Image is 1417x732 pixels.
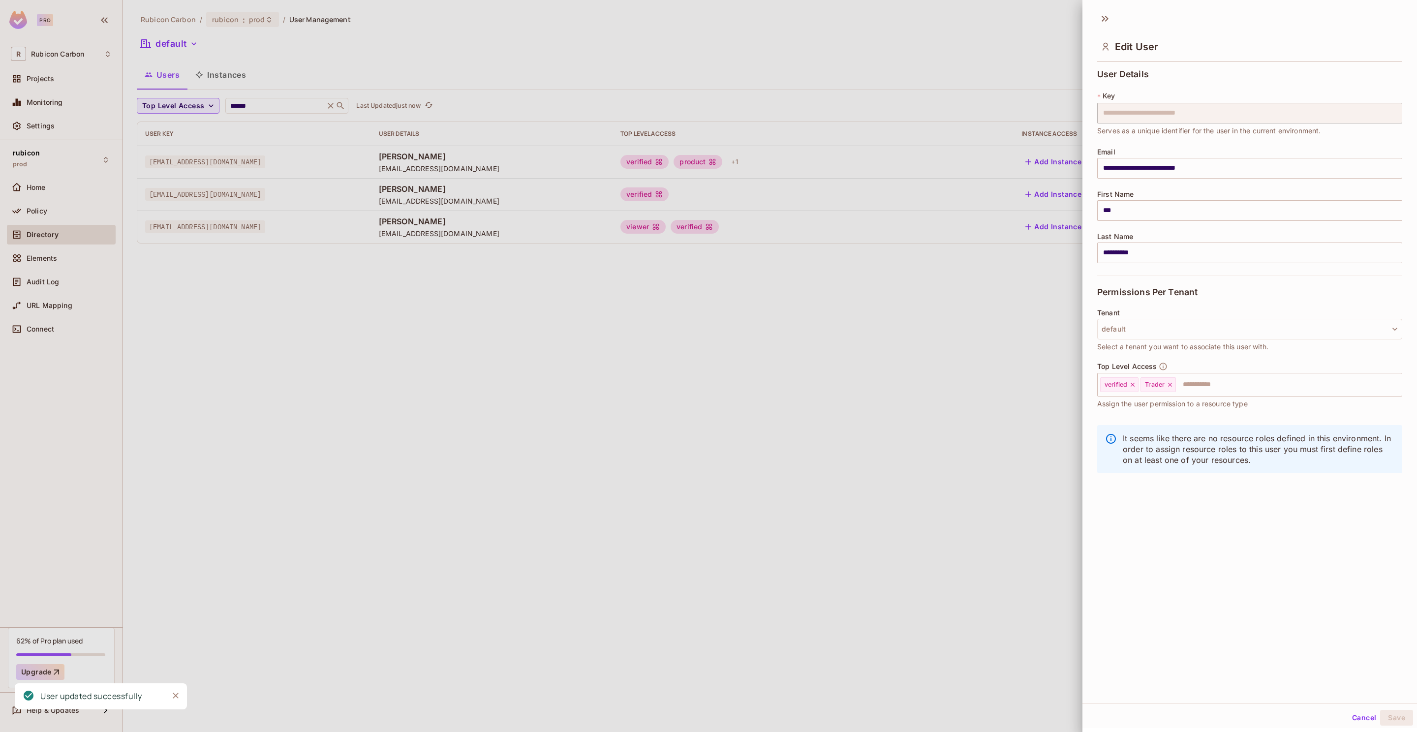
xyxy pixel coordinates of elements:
span: Edit User [1115,41,1158,53]
span: Permissions Per Tenant [1097,287,1198,297]
span: Key [1103,92,1115,100]
p: It seems like there are no resource roles defined in this environment. In order to assign resourc... [1123,433,1394,465]
button: default [1097,319,1402,339]
span: verified [1105,381,1127,389]
span: Tenant [1097,309,1120,317]
button: Cancel [1348,710,1380,726]
span: Email [1097,148,1115,156]
div: verified [1100,377,1139,392]
span: Last Name [1097,233,1133,241]
button: Close [168,688,183,703]
div: User updated successfully [40,690,142,702]
span: Serves as a unique identifier for the user in the current environment. [1097,125,1321,136]
span: Trader [1145,381,1165,389]
span: User Details [1097,69,1149,79]
button: Open [1397,383,1399,385]
span: First Name [1097,190,1134,198]
span: Assign the user permission to a resource type [1097,398,1248,409]
button: Save [1380,710,1413,726]
span: Top Level Access [1097,363,1157,370]
span: Select a tenant you want to associate this user with. [1097,341,1268,352]
div: Trader [1140,377,1176,392]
